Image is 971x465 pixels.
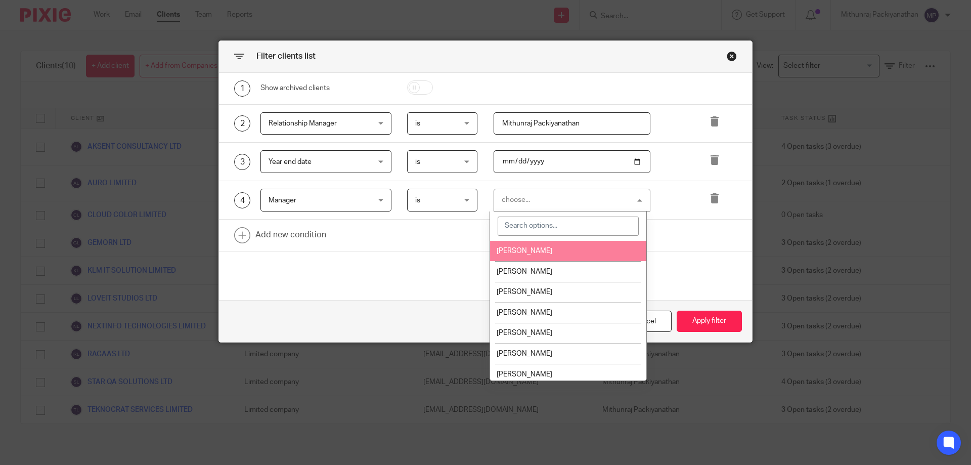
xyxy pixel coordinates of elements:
div: 3 [234,154,250,170]
input: text [494,112,651,135]
span: [PERSON_NAME] [497,247,552,255]
button: Apply filter [677,311,742,332]
span: [PERSON_NAME] [497,288,552,295]
span: is [415,197,420,204]
div: 1 [234,80,250,97]
span: Year end date [269,158,312,165]
span: is [415,158,420,165]
span: [PERSON_NAME] [497,329,552,336]
span: Relationship Manager [269,120,337,127]
span: Manager [269,197,296,204]
span: [PERSON_NAME] [497,371,552,378]
div: 4 [234,192,250,208]
span: Filter clients list [256,52,316,60]
div: choose... [502,196,530,203]
span: [PERSON_NAME] [497,309,552,316]
span: [PERSON_NAME] [497,350,552,357]
input: YYYY-MM-DD [494,150,651,173]
div: Show archived clients [260,83,391,93]
input: Search options... [498,217,639,236]
div: 2 [234,115,250,132]
div: Close this dialog window [727,51,737,61]
span: is [415,120,420,127]
span: [PERSON_NAME] [497,268,552,275]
